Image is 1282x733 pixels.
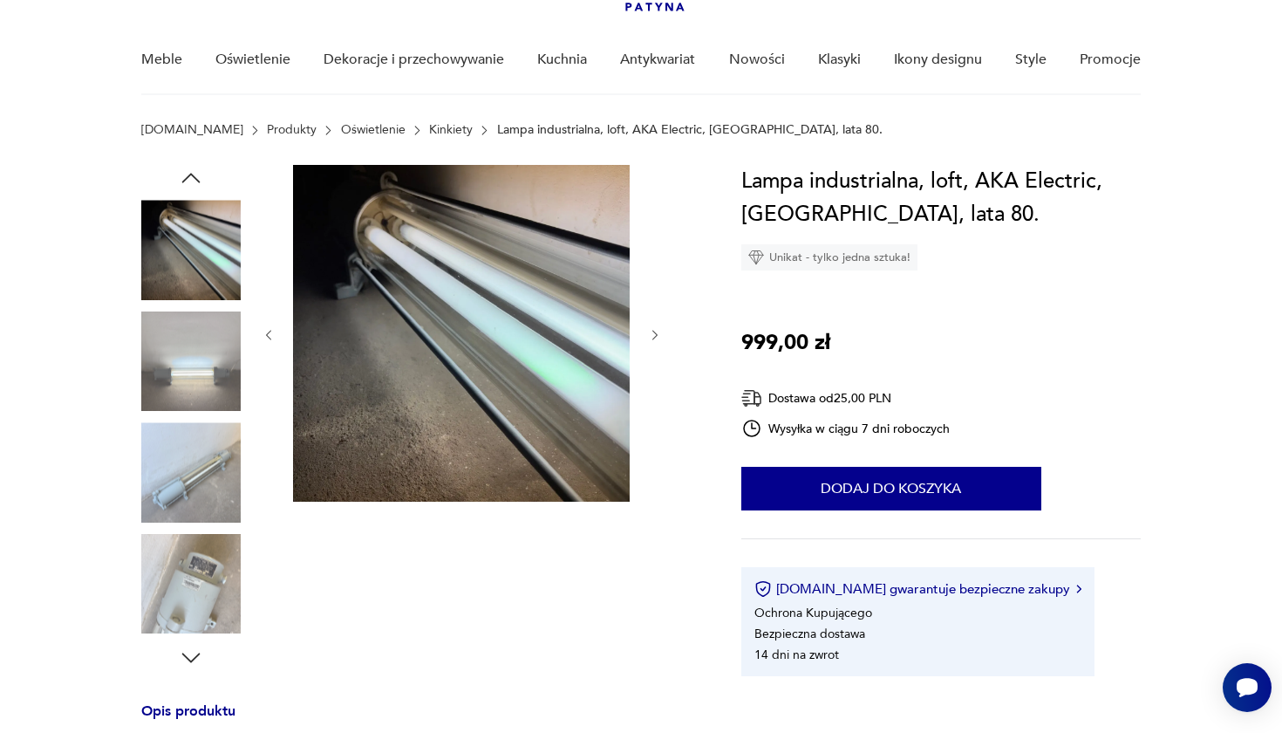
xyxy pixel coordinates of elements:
p: 999,00 zł [741,326,830,360]
p: Lampa industrialna, loft, AKA Electric, [GEOGRAPHIC_DATA], lata 80. [497,123,883,137]
a: Promocje [1080,26,1141,93]
a: [DOMAIN_NAME] [141,123,243,137]
img: Ikona dostawy [741,387,762,409]
button: Dodaj do koszyka [741,467,1041,510]
div: Dostawa od 25,00 PLN [741,387,951,409]
a: Meble [141,26,182,93]
a: Kuchnia [537,26,587,93]
a: Klasyki [818,26,861,93]
a: Antykwariat [620,26,695,93]
img: Ikona strzałki w prawo [1076,585,1081,593]
a: Nowości [729,26,785,93]
div: Wysyłka w ciągu 7 dni roboczych [741,418,951,439]
img: Zdjęcie produktu Lampa industrialna, loft, AKA Electric, Niemcy, lata 80. [293,165,630,502]
a: Oświetlenie [215,26,290,93]
div: Unikat - tylko jedna sztuka! [741,244,917,271]
button: [DOMAIN_NAME] gwarantuje bezpieczne zakupy [754,580,1081,598]
img: Zdjęcie produktu Lampa industrialna, loft, AKA Electric, Niemcy, lata 80. [141,312,241,411]
a: Dekoracje i przechowywanie [324,26,504,93]
img: Zdjęcie produktu Lampa industrialna, loft, AKA Electric, Niemcy, lata 80. [141,534,241,634]
img: Zdjęcie produktu Lampa industrialna, loft, AKA Electric, Niemcy, lata 80. [141,200,241,299]
iframe: Smartsupp widget button [1223,663,1272,712]
a: Ikony designu [894,26,982,93]
h1: Lampa industrialna, loft, AKA Electric, [GEOGRAPHIC_DATA], lata 80. [741,165,1142,231]
a: Style [1015,26,1047,93]
img: Ikona diamentu [748,250,764,265]
img: Zdjęcie produktu Lampa industrialna, loft, AKA Electric, Niemcy, lata 80. [141,422,241,522]
a: Oświetlenie [341,123,406,137]
li: Bezpieczna dostawa [754,626,865,642]
li: 14 dni na zwrot [754,647,839,663]
li: Ochrona Kupującego [754,605,872,621]
a: Kinkiety [429,123,473,137]
a: Produkty [267,123,317,137]
img: Ikona certyfikatu [754,580,772,598]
